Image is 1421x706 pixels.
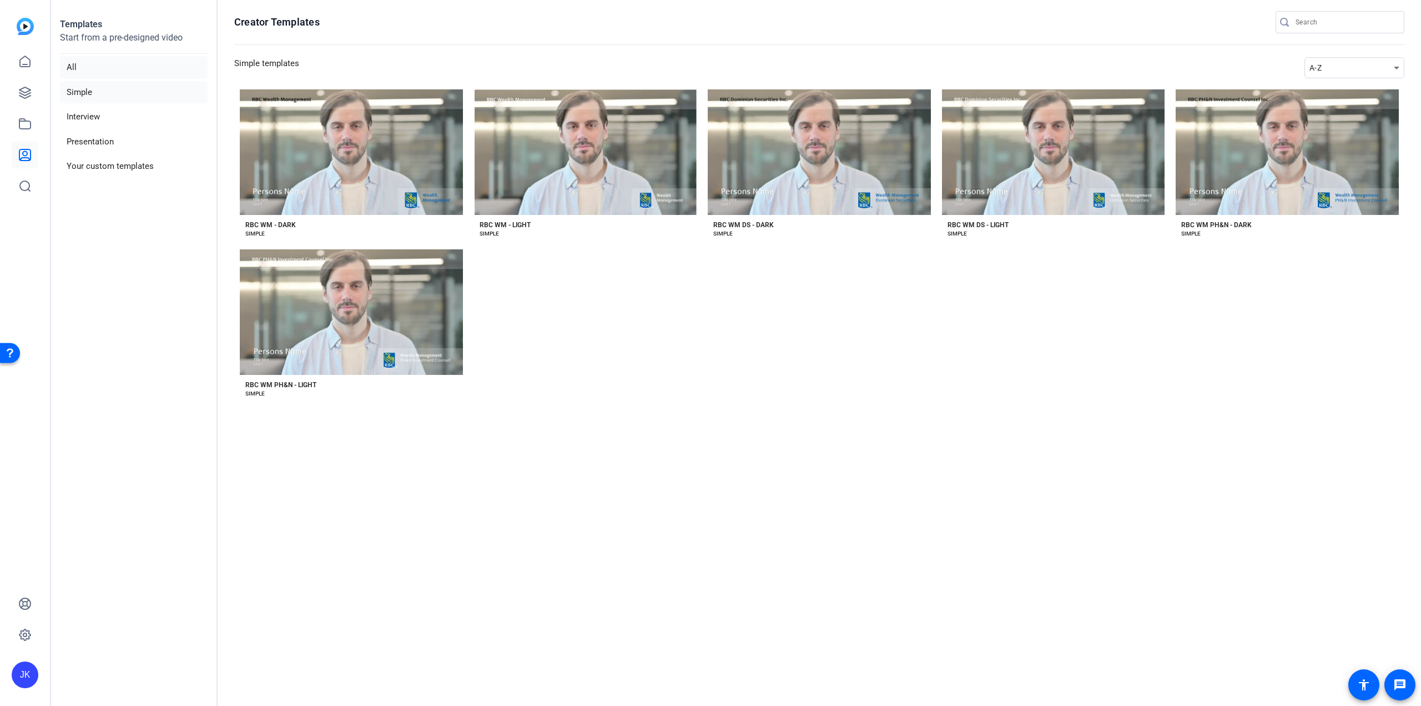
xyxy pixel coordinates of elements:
button: Template image [1176,89,1399,215]
div: JK [12,662,38,688]
li: All [60,56,208,79]
div: RBC WM - LIGHT [480,221,531,229]
div: SIMPLE [245,389,265,398]
div: SIMPLE [1181,229,1201,238]
button: Template image [240,249,463,375]
li: Interview [60,106,208,128]
button: Template image [942,89,1165,215]
div: RBC WM PH&N - LIGHT [245,380,316,389]
li: Simple [60,81,208,104]
mat-icon: message [1393,678,1407,692]
p: Start from a pre-designed video [60,31,208,54]
div: RBC WM DS - DARK [713,221,774,229]
li: Presentation [60,131,208,153]
h1: Creator Templates [234,16,320,29]
button: Template image [240,89,463,215]
button: Template image [708,89,931,215]
input: Search [1296,16,1395,29]
img: blue-gradient.svg [17,18,34,35]
mat-icon: accessibility [1357,678,1370,692]
div: RBC WM DS - LIGHT [948,221,1009,229]
span: A-Z [1309,63,1322,72]
div: SIMPLE [713,229,733,238]
h3: Simple templates [234,57,299,78]
button: Template image [474,89,697,215]
div: SIMPLE [480,229,499,238]
div: SIMPLE [948,229,967,238]
div: SIMPLE [245,229,265,238]
strong: Templates [60,19,102,29]
div: RBC WM - DARK [245,221,296,229]
li: Your custom templates [60,155,208,178]
div: RBC WM PH&N - DARK [1181,221,1252,229]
